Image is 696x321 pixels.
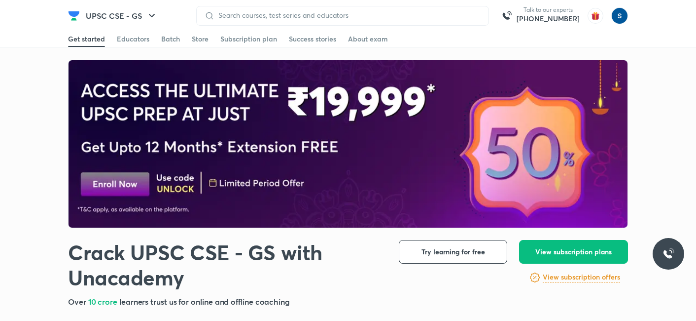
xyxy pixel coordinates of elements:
[88,296,119,307] span: 10 crore
[519,240,628,264] button: View subscription plans
[214,11,481,19] input: Search courses, test series and educators
[192,31,209,47] a: Store
[535,247,612,257] span: View subscription plans
[348,34,388,44] div: About exam
[68,240,383,290] h1: Crack UPSC CSE - GS with Unacademy
[517,14,580,24] a: [PHONE_NUMBER]
[68,34,105,44] div: Get started
[543,272,620,283] a: View subscription offers
[588,8,603,24] img: avatar
[161,34,180,44] div: Batch
[68,296,88,307] span: Over
[421,247,485,257] span: Try learning for free
[399,240,507,264] button: Try learning for free
[517,6,580,14] p: Talk to our experts
[68,10,80,22] img: Company Logo
[192,34,209,44] div: Store
[68,31,105,47] a: Get started
[161,31,180,47] a: Batch
[117,31,149,47] a: Educators
[348,31,388,47] a: About exam
[119,296,290,307] span: learners trust us for online and offline coaching
[543,272,620,282] h6: View subscription offers
[289,31,336,47] a: Success stories
[220,34,277,44] div: Subscription plan
[220,31,277,47] a: Subscription plan
[497,6,517,26] img: call-us
[289,34,336,44] div: Success stories
[117,34,149,44] div: Educators
[662,248,674,260] img: ttu
[611,7,628,24] img: simran kumari
[80,6,164,26] button: UPSC CSE - GS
